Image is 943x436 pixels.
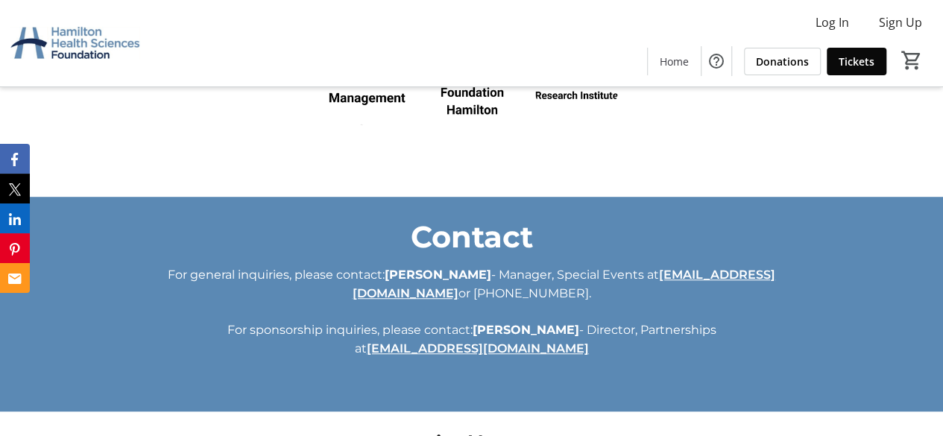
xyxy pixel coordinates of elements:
[744,48,821,75] a: Donations
[898,47,925,74] button: Cart
[660,54,689,69] span: Home
[827,48,886,75] a: Tickets
[458,286,590,300] span: or [PHONE_NUMBER].
[756,54,809,69] span: Donations
[366,341,588,356] a: [EMAIL_ADDRESS][DOMAIN_NAME]
[804,10,861,34] button: Log In
[648,48,701,75] a: Home
[839,54,874,69] span: Tickets
[410,218,532,255] span: Contact
[816,13,849,31] span: Log In
[472,323,578,337] strong: [PERSON_NAME]
[867,10,934,34] button: Sign Up
[879,13,922,31] span: Sign Up
[168,268,385,282] span: For general inquiries, please contact:
[227,323,472,337] span: For sponsorship inquiries, please contact:
[385,268,491,282] strong: [PERSON_NAME]
[491,268,659,282] span: - Manager, Special Events at
[9,6,142,80] img: Hamilton Health Sciences Foundation's Logo
[701,46,731,76] button: Help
